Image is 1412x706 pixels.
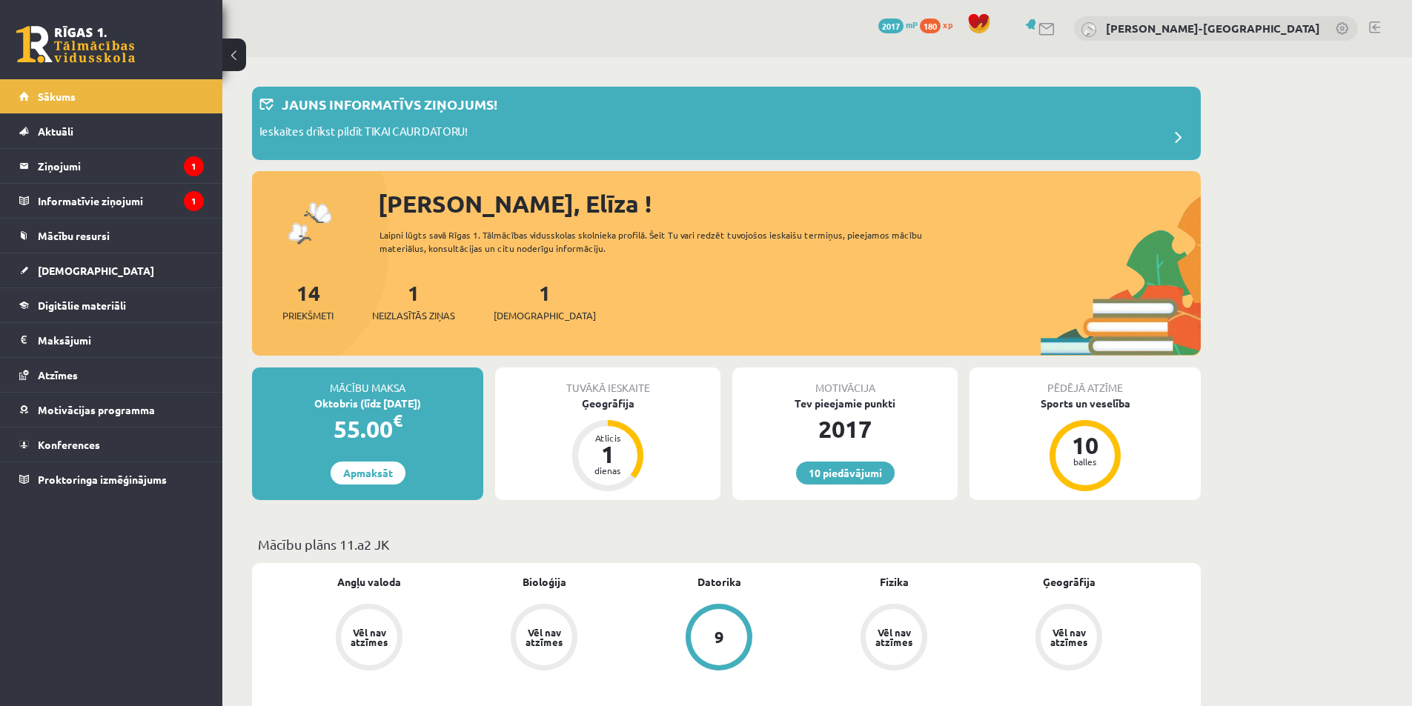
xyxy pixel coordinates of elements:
[1043,574,1096,590] a: Ģeogrāfija
[337,574,401,590] a: Angļu valoda
[969,367,1201,396] div: Pēdējā atzīme
[19,79,204,113] a: Sākums
[969,396,1201,493] a: Sports un veselība 10 balles
[697,574,741,590] a: Datorika
[1106,21,1320,36] a: [PERSON_NAME]-[GEOGRAPHIC_DATA]
[19,462,204,496] a: Proktoringa izmēģinājums
[19,358,204,392] a: Atzīmes
[19,184,204,218] a: Informatīvie ziņojumi1
[372,308,455,323] span: Neizlasītās ziņas
[586,442,630,466] div: 1
[393,410,402,431] span: €
[1063,433,1107,457] div: 10
[372,279,455,323] a: 1Neizlasītās ziņas
[38,323,204,357] legend: Maksājumi
[19,114,204,148] a: Aktuāli
[495,396,720,411] div: Ģeogrāfija
[38,473,167,486] span: Proktoringa izmēģinājums
[586,466,630,475] div: dienas
[184,191,204,211] i: 1
[38,184,204,218] legend: Informatīvie ziņojumi
[586,433,630,442] div: Atlicis
[259,123,468,144] p: Ieskaites drīkst pildīt TIKAI CAUR DATORU!
[19,427,204,462] a: Konferences
[494,279,596,323] a: 1[DEMOGRAPHIC_DATA]
[523,627,565,647] div: Vēl nav atzīmes
[632,604,806,673] a: 9
[184,156,204,176] i: 1
[981,604,1156,673] a: Vēl nav atzīmes
[969,396,1201,411] div: Sports un veselība
[878,19,904,33] span: 2017
[19,288,204,322] a: Digitālie materiāli
[732,411,958,447] div: 2017
[259,94,1193,153] a: Jauns informatīvs ziņojums! Ieskaites drīkst pildīt TIKAI CAUR DATORU!
[878,19,918,30] a: 2017 mP
[282,94,497,114] p: Jauns informatīvs ziņojums!
[38,368,78,382] span: Atzīmes
[796,462,895,484] a: 10 piedāvājumi
[943,19,952,30] span: xp
[806,604,981,673] a: Vēl nav atzīmes
[38,149,204,183] legend: Ziņojumi
[1081,22,1096,37] img: Elīza Vintere-Dutka
[252,396,483,411] div: Oktobris (līdz [DATE])
[331,462,405,484] a: Apmaksāt
[715,629,724,645] div: 9
[920,19,941,33] span: 180
[38,438,100,451] span: Konferences
[19,253,204,287] a: [DEMOGRAPHIC_DATA]
[379,228,949,255] div: Laipni lūgts savā Rīgas 1. Tālmācības vidusskolas skolnieka profilā. Šeit Tu vari redzēt tuvojošo...
[38,403,155,416] span: Motivācijas programma
[348,627,390,647] div: Vēl nav atzīmes
[38,264,154,277] span: [DEMOGRAPHIC_DATA]
[252,367,483,396] div: Mācību maksa
[282,308,334,323] span: Priekšmeti
[19,149,204,183] a: Ziņojumi1
[1048,627,1090,647] div: Vēl nav atzīmes
[378,186,1201,222] div: [PERSON_NAME], Elīza !
[282,604,457,673] a: Vēl nav atzīmes
[523,574,566,590] a: Bioloģija
[1063,457,1107,466] div: balles
[495,396,720,493] a: Ģeogrāfija Atlicis 1 dienas
[38,90,76,103] span: Sākums
[38,299,126,312] span: Digitālie materiāli
[252,411,483,447] div: 55.00
[19,323,204,357] a: Maksājumi
[282,279,334,323] a: 14Priekšmeti
[19,393,204,427] a: Motivācijas programma
[494,308,596,323] span: [DEMOGRAPHIC_DATA]
[906,19,918,30] span: mP
[732,367,958,396] div: Motivācija
[16,26,135,63] a: Rīgas 1. Tālmācības vidusskola
[38,124,73,138] span: Aktuāli
[920,19,960,30] a: 180 xp
[258,534,1195,554] p: Mācību plāns 11.a2 JK
[880,574,909,590] a: Fizika
[732,396,958,411] div: Tev pieejamie punkti
[457,604,632,673] a: Vēl nav atzīmes
[19,219,204,253] a: Mācību resursi
[38,229,110,242] span: Mācību resursi
[873,627,915,647] div: Vēl nav atzīmes
[495,367,720,396] div: Tuvākā ieskaite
